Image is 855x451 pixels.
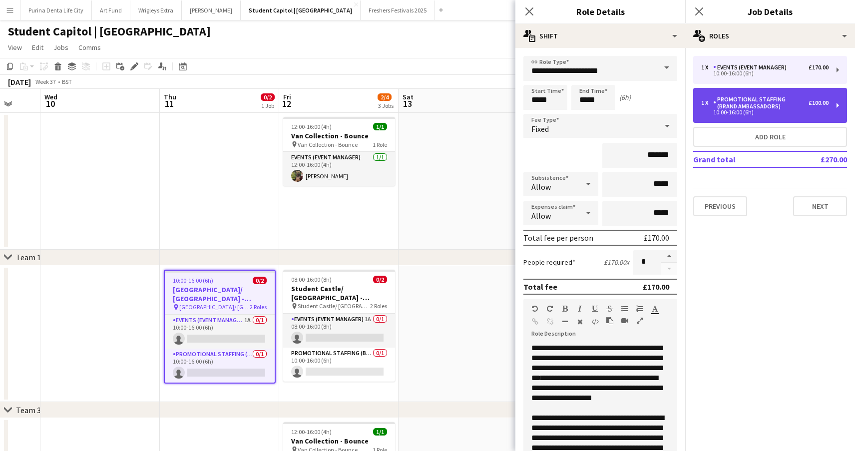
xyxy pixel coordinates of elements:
button: Insert video [621,317,628,325]
span: Fixed [531,124,549,134]
h1: Student Capitol | [GEOGRAPHIC_DATA] [8,24,211,39]
button: Redo [546,305,553,313]
a: View [4,41,26,54]
span: 10 [43,98,57,109]
div: Events (Event Manager) [713,64,791,71]
button: Italic [576,305,583,313]
a: Comms [74,41,105,54]
h3: Van Collection - Bounce [283,437,395,446]
span: Van Collection - Bounce [298,141,358,148]
button: Undo [531,305,538,313]
span: 0/2 [253,277,267,284]
span: Thu [164,92,176,101]
app-card-role: Promotional Staffing (Brand Ambassadors)0/110:00-16:00 (6h) [283,348,395,382]
td: £270.00 [788,151,847,167]
button: [PERSON_NAME] [182,0,241,20]
span: 2 Roles [250,303,267,311]
span: 2 Roles [370,302,387,310]
app-job-card: 10:00-16:00 (6h)0/2[GEOGRAPHIC_DATA]/ [GEOGRAPHIC_DATA] - [GEOGRAPHIC_DATA][PERSON_NAME] Team [GE... [164,270,276,384]
span: 0/2 [373,276,387,283]
h3: Role Details [515,5,685,18]
div: £170.00 [644,233,669,243]
button: Text Color [651,305,658,313]
a: Jobs [49,41,72,54]
button: HTML Code [591,318,598,326]
button: Next [793,196,847,216]
span: Week 37 [33,78,58,85]
button: Unordered List [621,305,628,313]
app-card-role: Events (Event Manager)1A0/110:00-16:00 (6h) [165,315,275,349]
button: Add role [693,127,847,147]
span: Student Castle/ [GEOGRAPHIC_DATA] - [GEOGRAPHIC_DATA] Uni - Freshers Fair [298,302,370,310]
button: Paste as plain text [606,317,613,325]
div: Roles [685,24,855,48]
app-card-role: Promotional Staffing (Brand Ambassadors)0/110:00-16:00 (6h) [165,349,275,383]
h3: [GEOGRAPHIC_DATA]/ [GEOGRAPHIC_DATA] - [GEOGRAPHIC_DATA][PERSON_NAME] Team [165,285,275,303]
div: Team 1 [16,252,41,262]
button: Clear Formatting [576,318,583,326]
div: Team 3 [16,405,41,415]
span: View [8,43,22,52]
div: £170.00 [643,282,669,292]
span: 12:00-16:00 (4h) [291,123,332,130]
button: Underline [591,305,598,313]
span: 1 Role [373,141,387,148]
span: 1/1 [373,123,387,130]
h3: Student Castle/ [GEOGRAPHIC_DATA] - [GEOGRAPHIC_DATA] Uni - Freshers Fair [283,284,395,302]
app-job-card: 08:00-16:00 (8h)0/2Student Castle/ [GEOGRAPHIC_DATA] - [GEOGRAPHIC_DATA] Uni - Freshers Fair Stud... [283,270,395,382]
span: Sat [403,92,414,101]
span: 0/2 [261,93,275,101]
div: Total fee per person [523,233,593,243]
div: [DATE] [8,77,31,87]
button: Increase [661,250,677,263]
span: Jobs [53,43,68,52]
button: Wrigleys Extra [130,0,182,20]
div: Shift [515,24,685,48]
span: 11 [162,98,176,109]
span: 13 [401,98,414,109]
div: 1 Job [261,102,274,109]
span: Allow [531,211,551,221]
div: BST [62,78,72,85]
h3: Van Collection - Bounce [283,131,395,140]
label: People required [523,258,575,267]
button: Art Fund [92,0,130,20]
div: £170.00 x [604,258,629,267]
div: (6h) [619,93,631,102]
span: 12:00-16:00 (4h) [291,428,332,436]
button: Ordered List [636,305,643,313]
div: Total fee [523,282,557,292]
div: £170.00 [809,64,829,71]
span: Allow [531,182,551,192]
button: Strikethrough [606,305,613,313]
div: Promotional Staffing (Brand Ambassadors) [713,96,809,110]
div: 1 x [701,64,713,71]
h3: Job Details [685,5,855,18]
app-card-role: Events (Event Manager)1/112:00-16:00 (4h)[PERSON_NAME] [283,152,395,186]
span: 2/4 [378,93,392,101]
span: [GEOGRAPHIC_DATA]/ [GEOGRAPHIC_DATA] - [GEOGRAPHIC_DATA][PERSON_NAME] Team [179,303,250,311]
span: Wed [44,92,57,101]
app-card-role: Events (Event Manager)1A0/108:00-16:00 (8h) [283,314,395,348]
div: 10:00-16:00 (6h) [701,110,829,115]
span: 10:00-16:00 (6h) [173,277,213,284]
div: £100.00 [809,99,829,106]
div: 1 x [701,99,713,106]
button: Fullscreen [636,317,643,325]
button: Freshers Festivals 2025 [361,0,435,20]
div: 10:00-16:00 (6h) [701,71,829,76]
button: Horizontal Line [561,318,568,326]
span: Comms [78,43,101,52]
span: Edit [32,43,43,52]
span: 12 [282,98,291,109]
button: Previous [693,196,747,216]
app-job-card: 12:00-16:00 (4h)1/1Van Collection - Bounce Van Collection - Bounce1 RoleEvents (Event Manager)1/1... [283,117,395,186]
button: Purina Denta Life City [20,0,92,20]
button: Student Capitol | [GEOGRAPHIC_DATA] [241,0,361,20]
td: Grand total [693,151,788,167]
div: 3 Jobs [378,102,394,109]
button: Bold [561,305,568,313]
a: Edit [28,41,47,54]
